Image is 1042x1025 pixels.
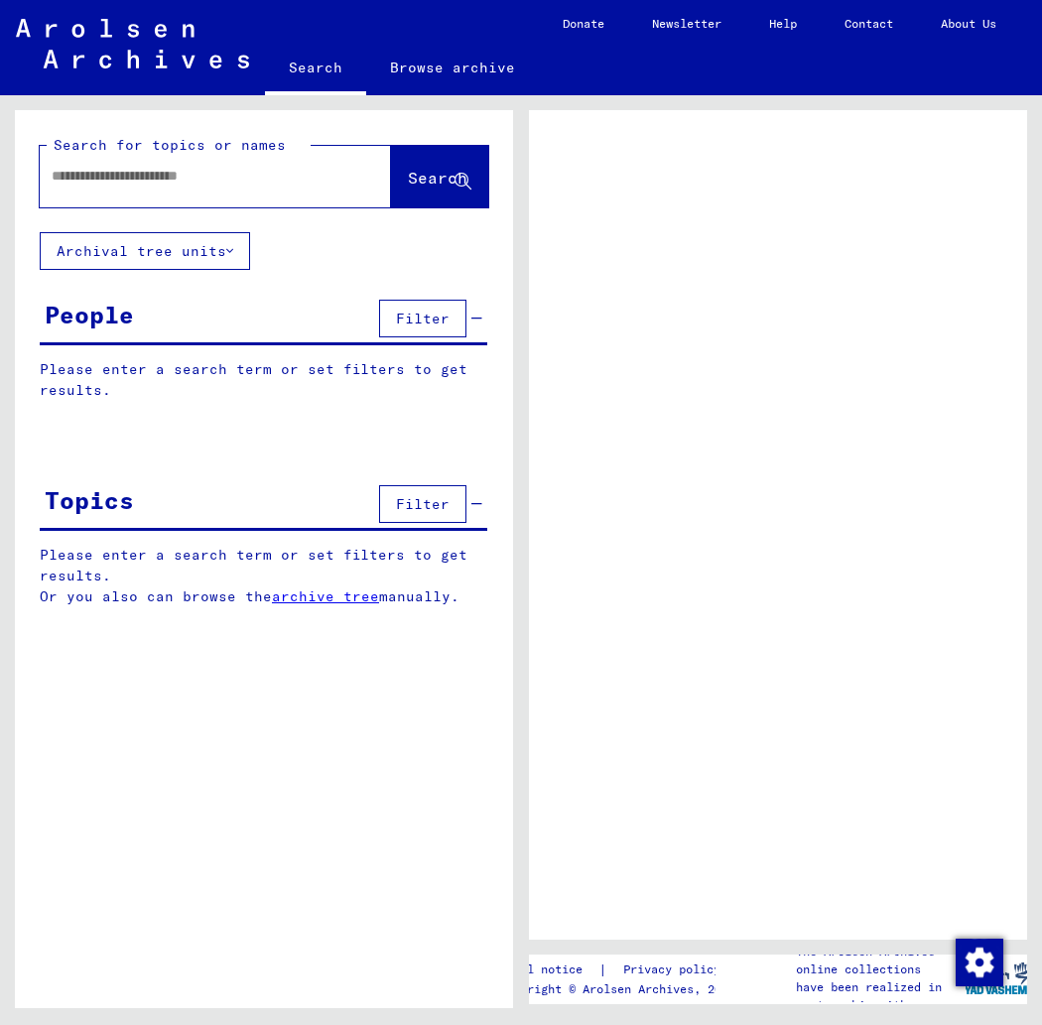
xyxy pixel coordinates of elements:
[379,485,466,523] button: Filter
[379,300,466,337] button: Filter
[499,960,598,980] a: Legal notice
[796,978,966,1014] p: have been realized in partnership with
[396,310,450,327] span: Filter
[391,146,488,207] button: Search
[607,960,744,980] a: Privacy policy
[45,297,134,332] div: People
[499,960,744,980] div: |
[45,482,134,518] div: Topics
[499,980,744,998] p: Copyright © Arolsen Archives, 2021
[956,939,1003,986] img: Change consent
[796,943,966,978] p: The Arolsen Archives online collections
[265,44,366,95] a: Search
[16,19,249,68] img: Arolsen_neg.svg
[40,545,488,607] p: Please enter a search term or set filters to get results. Or you also can browse the manually.
[408,168,467,188] span: Search
[54,136,286,154] mat-label: Search for topics or names
[40,232,250,270] button: Archival tree units
[396,495,450,513] span: Filter
[366,44,539,91] a: Browse archive
[272,587,379,605] a: archive tree
[40,359,487,401] p: Please enter a search term or set filters to get results.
